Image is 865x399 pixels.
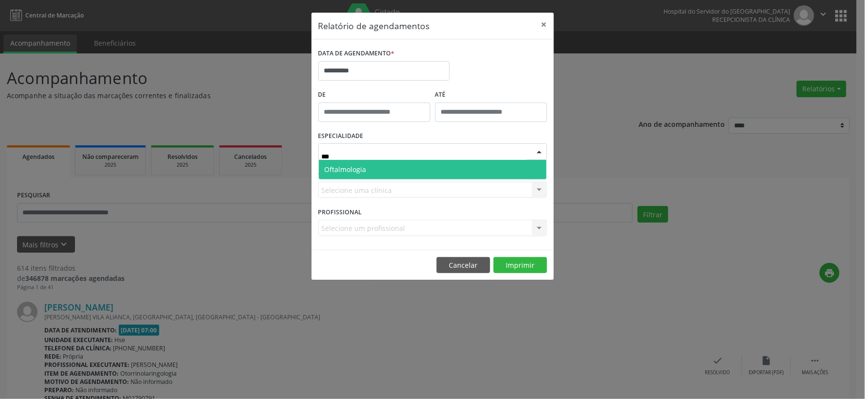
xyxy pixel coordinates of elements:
button: Imprimir [494,257,547,274]
label: De [318,87,430,103]
span: Oftalmologia [325,165,367,174]
button: Close [534,13,554,36]
label: ATÉ [435,87,547,103]
h5: Relatório de agendamentos [318,19,430,32]
label: PROFISSIONAL [318,205,362,220]
button: Cancelar [437,257,490,274]
label: DATA DE AGENDAMENTO [318,46,395,61]
label: ESPECIALIDADE [318,129,364,144]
